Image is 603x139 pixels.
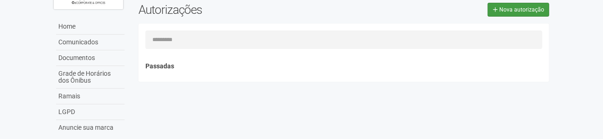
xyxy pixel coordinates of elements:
[56,50,125,66] a: Documentos
[56,35,125,50] a: Comunicados
[56,89,125,104] a: Ramais
[499,6,544,13] span: Nova autorização
[56,66,125,89] a: Grade de Horários dos Ônibus
[56,104,125,120] a: LGPD
[145,63,542,70] h4: Passadas
[56,19,125,35] a: Home
[145,75,187,90] th: Data
[488,3,549,17] a: Nova autorização
[56,120,125,135] a: Anuncie sua marca
[473,75,542,90] th: Status
[138,3,337,17] h2: Autorizações
[187,75,473,90] th: Descrição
